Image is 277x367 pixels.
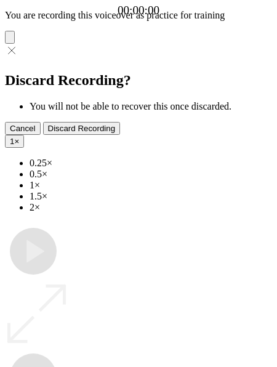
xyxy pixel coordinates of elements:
button: Cancel [5,122,41,135]
button: Discard Recording [43,122,121,135]
li: 0.5× [30,169,272,180]
li: 0.25× [30,158,272,169]
li: 1.5× [30,191,272,202]
span: 1 [10,137,14,146]
p: You are recording this voiceover as practice for training [5,10,272,21]
a: 00:00:00 [118,4,159,17]
button: 1× [5,135,24,148]
li: 2× [30,202,272,213]
li: You will not be able to recover this once discarded. [30,101,272,112]
li: 1× [30,180,272,191]
h2: Discard Recording? [5,72,272,89]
